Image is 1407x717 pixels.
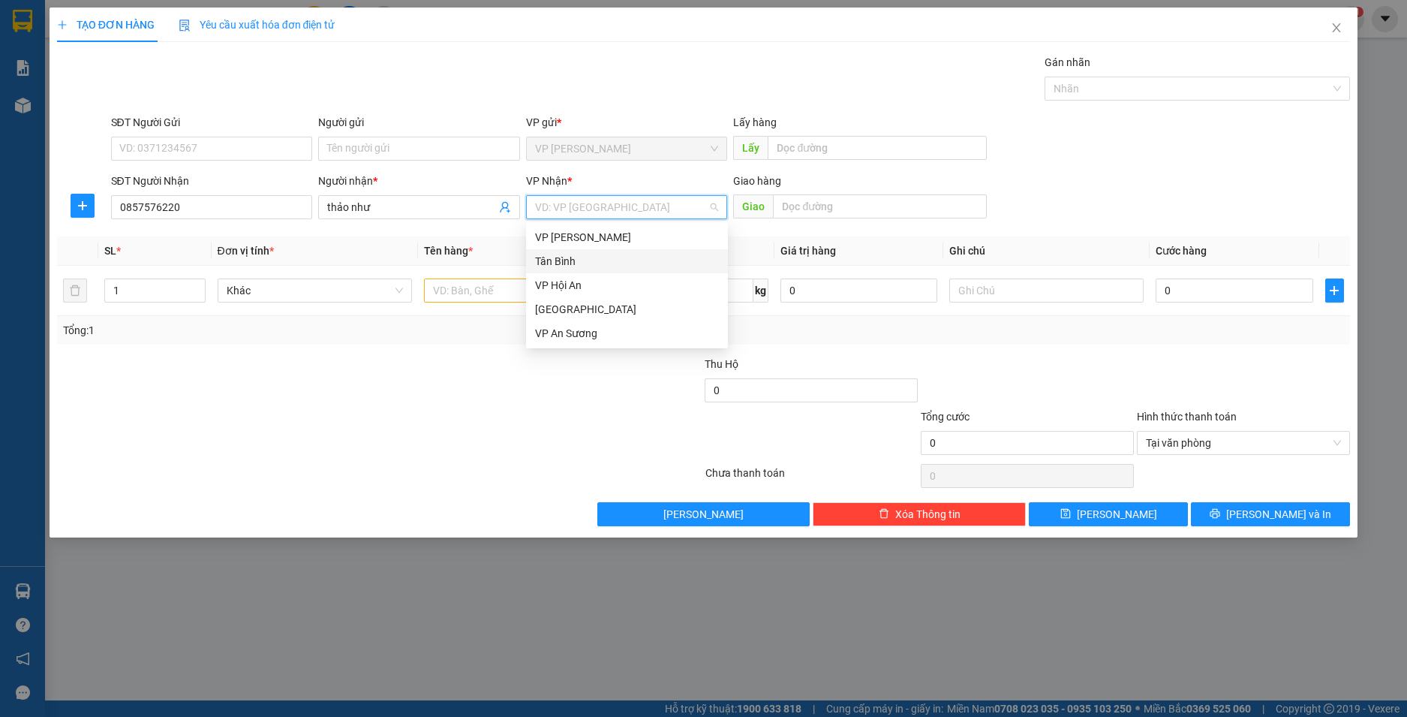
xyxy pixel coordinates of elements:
div: SĐT Người Gửi [111,114,313,131]
span: VP Hà Lam [535,137,719,160]
th: Ghi chú [943,236,1150,266]
div: VP [PERSON_NAME] [535,229,719,246]
span: TẠO ĐƠN HÀNG [57,19,155,31]
span: [PERSON_NAME] và In [1226,506,1331,523]
span: save [1060,508,1071,520]
input: Dọc đường [768,136,987,160]
div: VP gửi [526,114,728,131]
button: printer[PERSON_NAME] và In [1191,502,1350,526]
button: Close [1315,8,1357,50]
span: environment [8,83,18,94]
span: Yêu cầu xuất hóa đơn điện tử [179,19,335,31]
span: delete [879,508,889,520]
div: VP Hà Lam [526,225,728,249]
span: Đơn vị tính [218,245,274,257]
li: [PERSON_NAME] [8,8,218,36]
div: Chưa thanh toán [704,465,920,491]
div: VP Hội An [526,273,728,297]
input: Dọc đường [773,194,987,218]
button: delete [63,279,87,303]
span: plus [71,200,94,212]
span: Lấy hàng [733,116,777,128]
span: Lấy [733,136,768,160]
span: phone [104,100,114,110]
button: save[PERSON_NAME] [1029,502,1188,526]
button: [PERSON_NAME] [597,502,810,526]
div: [GEOGRAPHIC_DATA] [535,301,719,318]
span: [PERSON_NAME] [663,506,744,523]
div: Đà Nẵng [526,297,728,321]
span: plus [57,20,68,30]
span: Tại văn phòng [1146,432,1341,454]
li: VP VP An Sương [8,64,104,80]
span: Xóa Thông tin [895,506,961,523]
span: Tên hàng [424,245,473,257]
button: deleteXóa Thông tin [813,502,1026,526]
div: VP An Sương [535,325,719,342]
b: 39/4A Quốc Lộ 1A - [GEOGRAPHIC_DATA] - An Sương - [GEOGRAPHIC_DATA] [8,83,101,177]
span: Thu Hộ [705,358,738,370]
span: close [1330,22,1342,34]
span: user-add [499,201,511,213]
span: Giao hàng [733,175,781,187]
span: Giá trị hàng [780,245,836,257]
label: Gán nhãn [1045,56,1090,68]
span: VP Nhận [526,175,567,187]
label: Hình thức thanh toán [1137,411,1237,423]
span: Tổng cước [921,411,970,423]
button: plus [71,194,95,218]
span: Khác [227,279,403,302]
div: Tân Bình [535,253,719,270]
span: [PERSON_NAME] [1077,506,1157,523]
span: plus [1326,285,1344,297]
div: SĐT Người Nhận [111,173,313,189]
div: VP An Sương [526,321,728,345]
div: Người gửi [318,114,520,131]
input: VD: Bàn, Ghế [424,279,618,303]
span: printer [1210,508,1220,520]
span: Cước hàng [1156,245,1207,257]
span: Giao [733,194,773,218]
button: plus [1325,279,1345,303]
div: Tổng: 1 [63,322,543,339]
li: VP VP [PERSON_NAME] [104,64,200,97]
div: VP Hội An [535,277,719,294]
input: Ghi Chú [949,279,1144,303]
span: SL [104,245,116,257]
div: Người nhận [318,173,520,189]
span: kg [753,279,768,303]
div: Tân Bình [526,249,728,273]
input: 0 [780,279,937,303]
b: 0905.885.878, 0905.455.533 [104,99,185,128]
img: icon [179,20,191,32]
